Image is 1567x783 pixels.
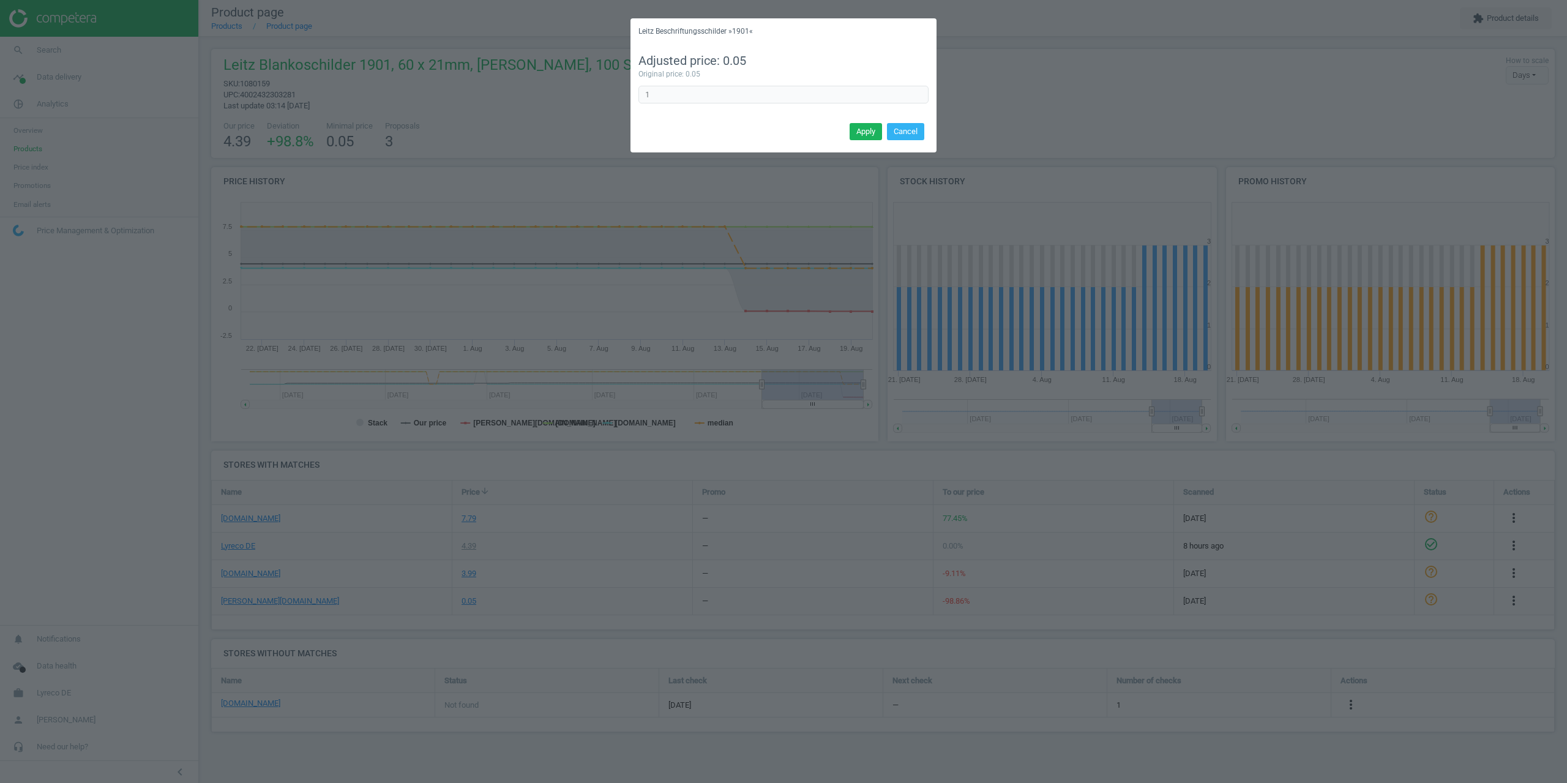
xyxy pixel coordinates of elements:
div: Adjusted price: 0.05 [638,53,929,70]
input: Enter correct coefficient [638,86,929,104]
button: Cancel [887,123,924,140]
h5: Leitz Beschriftungsschilder »1901« [638,26,753,37]
button: Apply [850,123,882,140]
div: Original price: 0.05 [638,69,929,80]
